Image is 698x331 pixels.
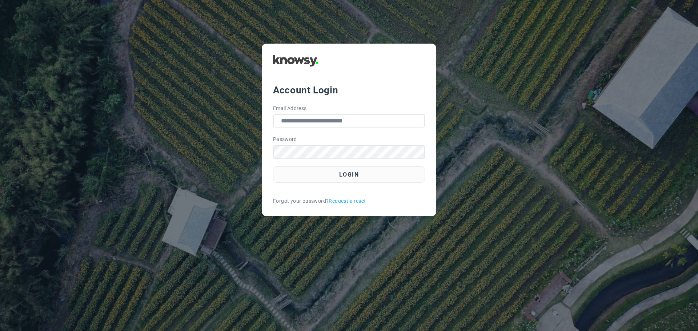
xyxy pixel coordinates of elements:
[273,105,307,112] label: Email Address
[273,197,425,205] div: Forgot your password?
[273,84,425,97] div: Account Login
[329,197,366,205] a: Request a reset
[273,166,425,183] button: Login
[273,136,297,143] label: Password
